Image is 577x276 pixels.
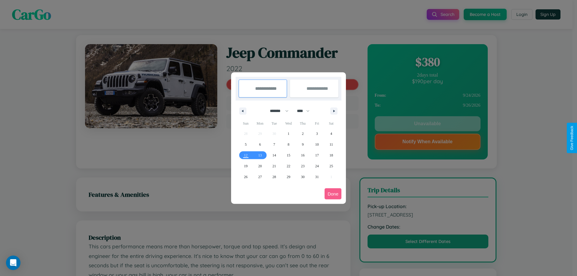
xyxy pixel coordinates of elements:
[244,171,248,182] span: 26
[288,139,289,150] span: 8
[273,171,276,182] span: 28
[281,139,295,150] button: 8
[239,171,253,182] button: 26
[258,171,262,182] span: 27
[259,139,261,150] span: 6
[324,128,338,139] button: 4
[253,171,267,182] button: 27
[267,161,281,171] button: 21
[287,171,290,182] span: 29
[315,139,319,150] span: 10
[324,119,338,128] span: Sat
[253,161,267,171] button: 20
[329,161,333,171] span: 25
[245,139,247,150] span: 5
[315,161,319,171] span: 24
[301,150,304,161] span: 16
[6,256,20,270] div: Open Intercom Messenger
[310,161,324,171] button: 24
[296,119,310,128] span: Thu
[253,150,267,161] button: 13
[281,150,295,161] button: 15
[239,150,253,161] button: 12
[330,128,332,139] span: 4
[253,119,267,128] span: Mon
[239,161,253,171] button: 19
[281,128,295,139] button: 1
[570,126,574,150] div: Give Feedback
[316,128,318,139] span: 3
[296,139,310,150] button: 9
[288,128,289,139] span: 1
[281,171,295,182] button: 29
[329,139,333,150] span: 11
[253,139,267,150] button: 6
[287,161,290,171] span: 22
[310,150,324,161] button: 17
[301,171,304,182] span: 30
[267,150,281,161] button: 14
[267,119,281,128] span: Tue
[267,139,281,150] button: 7
[281,119,295,128] span: Wed
[244,161,248,171] span: 19
[315,150,319,161] span: 17
[301,161,304,171] span: 23
[267,171,281,182] button: 28
[329,150,333,161] span: 18
[281,161,295,171] button: 22
[324,150,338,161] button: 18
[324,139,338,150] button: 11
[273,139,275,150] span: 7
[302,128,304,139] span: 2
[287,150,290,161] span: 15
[258,150,262,161] span: 13
[310,119,324,128] span: Fri
[310,139,324,150] button: 10
[310,128,324,139] button: 3
[296,150,310,161] button: 16
[296,171,310,182] button: 30
[315,171,319,182] span: 31
[296,161,310,171] button: 23
[244,150,248,161] span: 12
[239,139,253,150] button: 5
[258,161,262,171] span: 20
[273,150,276,161] span: 14
[296,128,310,139] button: 2
[302,139,304,150] span: 9
[310,171,324,182] button: 31
[239,119,253,128] span: Sun
[273,161,276,171] span: 21
[325,188,341,199] button: Done
[324,161,338,171] button: 25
